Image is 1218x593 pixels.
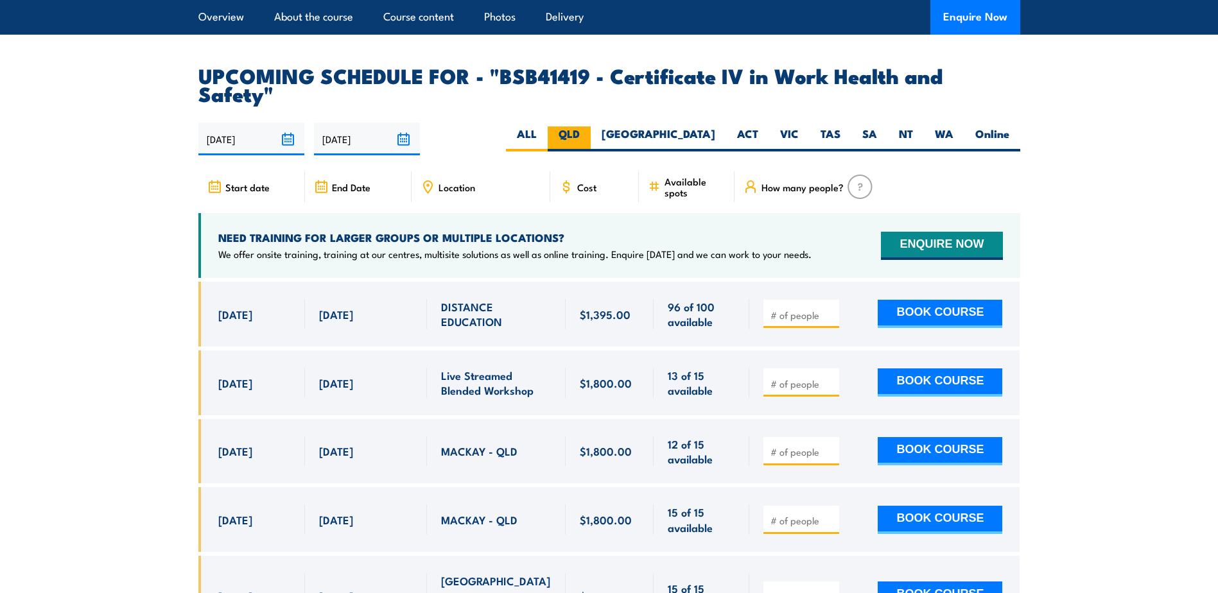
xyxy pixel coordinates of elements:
input: # of people [770,309,835,322]
input: From date [198,123,304,155]
span: Available spots [665,176,726,198]
button: BOOK COURSE [878,300,1002,328]
label: ALL [506,126,548,151]
span: Cost [577,182,596,193]
span: $1,800.00 [580,512,632,527]
label: Online [964,126,1020,151]
span: End Date [332,182,370,193]
input: To date [314,123,420,155]
span: MACKAY - QLD [441,443,518,458]
span: How many people? [761,182,844,193]
h2: UPCOMING SCHEDULE FOR - "BSB41419 - Certificate IV in Work Health and Safety" [198,66,1020,102]
span: [DATE] [218,443,252,458]
span: 12 of 15 available [668,436,735,467]
label: [GEOGRAPHIC_DATA] [591,126,726,151]
span: [DATE] [319,443,353,458]
span: Start date [225,182,270,193]
span: Live Streamed Blended Workshop [441,368,552,398]
span: [DATE] [319,375,353,390]
span: DISTANCE EDUCATION [441,299,552,329]
label: TAS [810,126,851,151]
span: $1,395.00 [580,307,631,322]
label: VIC [769,126,810,151]
input: # of people [770,514,835,527]
h4: NEED TRAINING FOR LARGER GROUPS OR MULTIPLE LOCATIONS? [218,230,812,245]
span: 96 of 100 available [668,299,735,329]
span: Location [439,182,475,193]
label: WA [924,126,964,151]
button: ENQUIRE NOW [881,232,1002,260]
span: 15 of 15 available [668,504,735,535]
span: [DATE] [319,307,353,322]
button: BOOK COURSE [878,437,1002,465]
span: [DATE] [218,512,252,527]
span: [DATE] [218,307,252,322]
span: $1,800.00 [580,375,632,390]
input: # of people [770,377,835,390]
button: BOOK COURSE [878,506,1002,534]
label: NT [888,126,924,151]
input: # of people [770,445,835,458]
span: MACKAY - QLD [441,512,518,527]
label: QLD [548,126,591,151]
label: ACT [726,126,769,151]
button: BOOK COURSE [878,368,1002,397]
p: We offer onsite training, training at our centres, multisite solutions as well as online training... [218,248,812,261]
span: [DATE] [218,375,252,390]
label: SA [851,126,888,151]
span: $1,800.00 [580,443,632,458]
span: [DATE] [319,512,353,527]
span: 13 of 15 available [668,368,735,398]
